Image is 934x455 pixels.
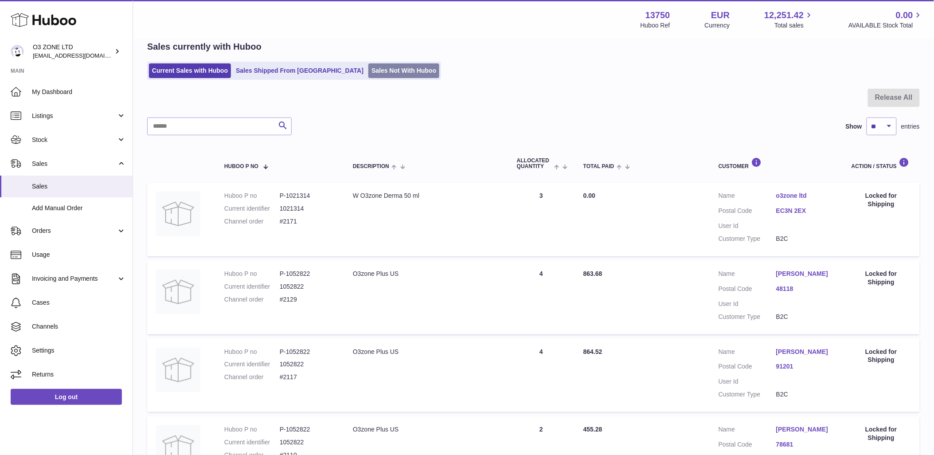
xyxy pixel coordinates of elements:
a: Log out [11,389,122,405]
span: Channels [32,322,126,331]
dt: Name [719,425,776,436]
dd: #2171 [280,217,335,226]
dt: Huboo P no [224,425,280,434]
strong: 13750 [645,9,670,21]
div: W O3zone Derma 50 ml [353,192,499,200]
a: Sales Shipped From [GEOGRAPHIC_DATA] [233,63,367,78]
dt: Huboo P no [224,270,280,278]
span: Returns [32,370,126,379]
a: 78681 [776,440,834,449]
a: 91201 [776,362,834,371]
div: Customer [719,157,834,169]
div: Locked for Shipping [852,425,911,442]
span: [EMAIL_ADDRESS][DOMAIN_NAME] [33,52,130,59]
dd: 1021314 [280,204,335,213]
dt: Channel order [224,217,280,226]
dd: B2C [776,390,834,399]
dd: P-1052822 [280,348,335,356]
dt: Huboo P no [224,348,280,356]
a: EC3N 2EX [776,207,834,215]
div: O3zone Plus US [353,348,499,356]
a: [PERSON_NAME] [776,425,834,434]
span: AVAILABLE Stock Total [848,21,923,30]
span: 0.00 [896,9,913,21]
td: 3 [508,183,574,256]
dt: Postal Code [719,285,776,295]
span: ALLOCATED Quantity [517,158,552,169]
div: Action / Status [852,157,911,169]
a: 0.00 AVAILABLE Stock Total [848,9,923,30]
span: Total sales [774,21,814,30]
dd: B2C [776,235,834,243]
span: Add Manual Order [32,204,126,212]
div: Locked for Shipping [852,192,911,208]
img: no-photo.jpg [156,348,200,392]
dt: Current identifier [224,204,280,213]
div: O3zone Plus US [353,270,499,278]
dd: P-1052822 [280,425,335,434]
div: O3 ZONE LTD [33,43,113,60]
dd: P-1021314 [280,192,335,200]
span: Cases [32,298,126,307]
dd: 1052822 [280,360,335,369]
a: Current Sales with Huboo [149,63,231,78]
dt: Name [719,192,776,202]
img: hello@o3zoneltd.co.uk [11,45,24,58]
dt: Customer Type [719,313,776,321]
dt: Current identifier [224,360,280,369]
dt: User Id [719,222,776,230]
a: [PERSON_NAME] [776,348,834,356]
span: Stock [32,136,117,144]
div: O3zone Plus US [353,425,499,434]
dt: User Id [719,300,776,308]
a: Sales Not With Huboo [368,63,439,78]
span: Orders [32,227,117,235]
dd: 1052822 [280,438,335,447]
dt: User Id [719,377,776,386]
img: no-photo-large.jpg [156,192,200,236]
a: 48118 [776,285,834,293]
span: 0.00 [583,192,595,199]
dd: #2117 [280,373,335,381]
a: [PERSON_NAME] [776,270,834,278]
img: no-photo.jpg [156,270,200,314]
span: 12,251.42 [764,9,804,21]
span: Invoicing and Payments [32,275,117,283]
dd: B2C [776,313,834,321]
span: My Dashboard [32,88,126,96]
span: Sales [32,160,117,168]
div: Locked for Shipping [852,270,911,286]
dt: Postal Code [719,207,776,217]
dt: Channel order [224,295,280,304]
strong: EUR [711,9,730,21]
dt: Current identifier [224,282,280,291]
span: 863.68 [583,270,602,277]
dt: Huboo P no [224,192,280,200]
dt: Customer Type [719,390,776,399]
dt: Channel order [224,373,280,381]
a: 12,251.42 Total sales [764,9,814,30]
span: Listings [32,112,117,120]
dd: #2129 [280,295,335,304]
td: 4 [508,261,574,334]
span: Sales [32,182,126,191]
dt: Customer Type [719,235,776,243]
div: Locked for Shipping [852,348,911,365]
span: Description [353,164,389,169]
a: o3zone ltd [776,192,834,200]
dd: P-1052822 [280,270,335,278]
dt: Name [719,270,776,280]
span: Total paid [583,164,614,169]
dt: Postal Code [719,362,776,373]
td: 4 [508,339,574,412]
span: 864.52 [583,348,602,355]
dt: Current identifier [224,438,280,447]
h2: Sales currently with Huboo [147,41,262,53]
label: Show [846,122,862,131]
span: Huboo P no [224,164,258,169]
dt: Name [719,348,776,358]
span: 455.28 [583,426,602,433]
dt: Postal Code [719,440,776,451]
span: Usage [32,251,126,259]
span: entries [901,122,920,131]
